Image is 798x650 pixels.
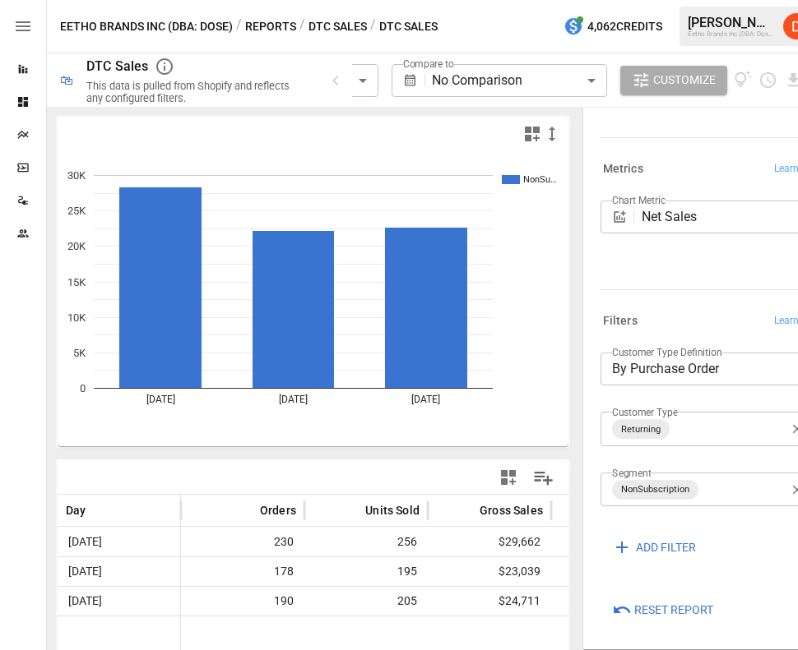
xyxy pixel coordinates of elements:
[245,16,296,37] button: Reports
[66,587,104,615] span: [DATE]
[60,16,233,37] button: Eetho Brands Inc (DBA: Dose)
[279,394,308,405] text: [DATE]
[60,72,73,88] div: 🛍
[523,174,556,185] text: NonSu…
[403,57,454,71] label: Compare to
[612,193,666,207] label: Chart Metric
[603,160,643,178] h6: Metrics
[80,382,86,394] text: 0
[455,499,478,522] button: Sort
[299,16,305,37] div: /
[236,16,242,37] div: /
[88,499,111,522] button: Sort
[601,532,708,562] button: ADD FILTER
[587,16,662,37] span: 4,062 Credits
[146,394,175,405] text: [DATE]
[615,480,696,499] span: NonSubscription
[688,15,773,30] div: [PERSON_NAME]
[559,528,666,556] span: -$820
[411,394,440,405] text: [DATE]
[235,499,258,522] button: Sort
[734,66,753,95] button: View documentation
[432,64,606,97] div: No Comparison
[73,347,86,359] text: 5K
[189,587,296,615] span: 190
[365,502,420,519] span: Units Sold
[313,587,420,615] span: 205
[436,528,543,556] span: $29,662
[67,240,86,252] text: 20K
[620,66,727,95] button: Customize
[66,528,104,556] span: [DATE]
[557,12,669,42] button: 4,062Credits
[688,30,773,38] div: Eetho Brands Inc (DBA: Dose)
[313,528,420,556] span: 256
[480,502,543,519] span: Gross Sales
[603,312,638,330] h6: Filters
[66,557,104,586] span: [DATE]
[189,557,296,586] span: 178
[759,71,777,90] button: Schedule report
[559,557,666,586] span: -$777
[525,459,562,496] button: Manage Columns
[66,502,86,519] span: Day
[86,80,306,104] div: This data is pulled from Shopify and reflects any configured filters.
[653,70,716,90] span: Customize
[67,311,86,324] text: 10K
[436,587,543,615] span: $24,711
[559,587,666,615] span: -$896
[341,499,364,522] button: Sort
[601,595,725,625] button: Reset Report
[67,205,86,217] text: 25K
[634,600,713,620] span: Reset Report
[615,420,667,439] span: Returning
[612,345,722,359] label: Customer Type Definition
[612,466,651,480] label: Segment
[58,150,569,446] svg: A chart.
[189,528,296,556] span: 230
[86,58,148,74] div: DTC Sales
[636,537,696,558] span: ADD FILTER
[612,405,678,419] label: Customer Type
[67,276,86,288] text: 15K
[309,16,367,37] button: DTC Sales
[67,169,86,182] text: 30K
[436,557,543,586] span: $23,039
[370,16,376,37] div: /
[313,557,420,586] span: 195
[260,502,296,519] span: Orders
